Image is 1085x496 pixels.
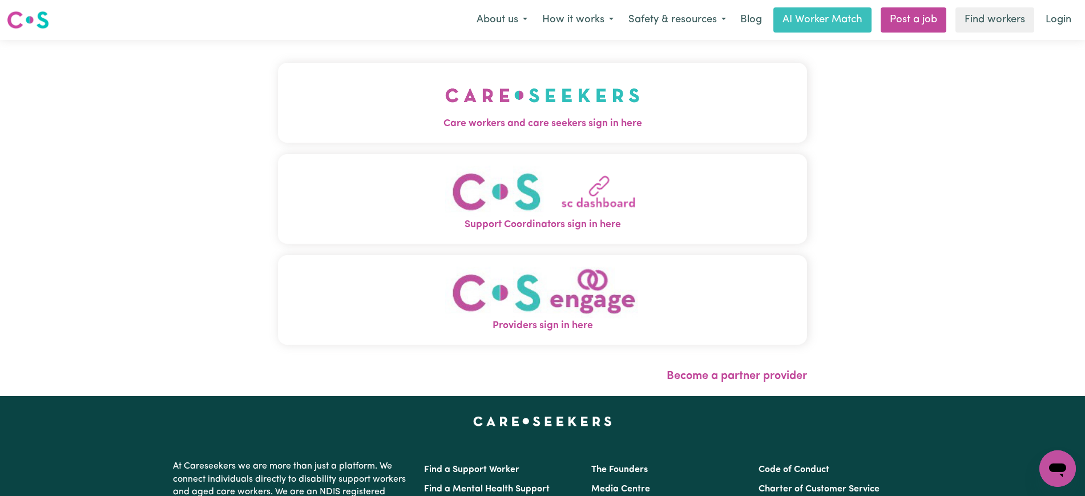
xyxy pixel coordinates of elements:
a: Media Centre [591,485,650,494]
a: Find a Support Worker [424,465,519,474]
a: Careseekers home page [473,417,612,426]
button: Care workers and care seekers sign in here [278,63,807,143]
iframe: Button to launch messaging window [1039,450,1076,487]
a: Post a job [881,7,946,33]
a: Become a partner provider [667,370,807,382]
a: The Founders [591,465,648,474]
button: About us [469,8,535,32]
a: Blog [733,7,769,33]
span: Support Coordinators sign in here [278,217,807,232]
a: Charter of Customer Service [759,485,880,494]
span: Providers sign in here [278,318,807,333]
a: Find workers [955,7,1034,33]
button: Providers sign in here [278,255,807,345]
button: Support Coordinators sign in here [278,154,807,244]
a: Login [1039,7,1078,33]
img: Careseekers logo [7,10,49,30]
a: AI Worker Match [773,7,872,33]
button: How it works [535,8,621,32]
span: Care workers and care seekers sign in here [278,116,807,131]
a: Careseekers logo [7,7,49,33]
button: Safety & resources [621,8,733,32]
a: Code of Conduct [759,465,829,474]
